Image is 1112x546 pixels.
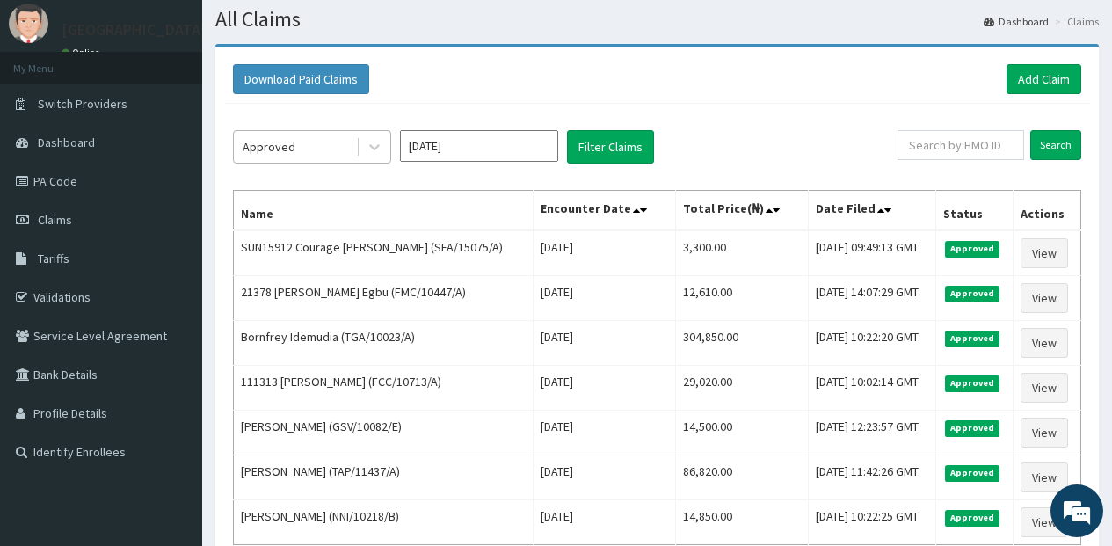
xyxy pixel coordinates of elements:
[234,455,534,500] td: [PERSON_NAME] (TAP/11437/A)
[808,366,935,411] td: [DATE] 10:02:14 GMT
[676,321,808,366] td: 304,850.00
[533,411,675,455] td: [DATE]
[984,14,1049,29] a: Dashboard
[91,98,295,121] div: Chat with us now
[676,191,808,231] th: Total Price(₦)
[234,321,534,366] td: Bornfrey Idemudia (TGA/10023/A)
[533,500,675,545] td: [DATE]
[676,276,808,321] td: 12,610.00
[533,321,675,366] td: [DATE]
[808,321,935,366] td: [DATE] 10:22:20 GMT
[898,130,1024,160] input: Search by HMO ID
[9,361,335,423] textarea: Type your message and hit 'Enter'
[676,366,808,411] td: 29,020.00
[945,375,1000,391] span: Approved
[234,191,534,231] th: Name
[234,500,534,545] td: [PERSON_NAME] (NNI/10218/B)
[945,331,1000,346] span: Approved
[676,500,808,545] td: 14,850.00
[945,241,1000,257] span: Approved
[808,191,935,231] th: Date Filed
[567,130,654,164] button: Filter Claims
[62,47,104,59] a: Online
[1050,14,1099,29] li: Claims
[234,276,534,321] td: 21378 [PERSON_NAME] Egbu (FMC/10447/A)
[215,8,1099,31] h1: All Claims
[533,276,675,321] td: [DATE]
[945,420,1000,436] span: Approved
[1021,462,1068,492] a: View
[243,138,295,156] div: Approved
[676,411,808,455] td: 14,500.00
[1021,238,1068,268] a: View
[1021,418,1068,448] a: View
[1014,191,1081,231] th: Actions
[808,500,935,545] td: [DATE] 10:22:25 GMT
[533,366,675,411] td: [DATE]
[233,64,369,94] button: Download Paid Claims
[400,130,558,162] input: Select Month and Year
[533,455,675,500] td: [DATE]
[38,135,95,150] span: Dashboard
[676,455,808,500] td: 86,820.00
[808,455,935,500] td: [DATE] 11:42:26 GMT
[1021,507,1068,537] a: View
[9,4,48,43] img: User Image
[808,276,935,321] td: [DATE] 14:07:29 GMT
[102,162,243,339] span: We're online!
[234,411,534,455] td: [PERSON_NAME] (GSV/10082/E)
[33,88,71,132] img: d_794563401_company_1708531726252_794563401
[38,251,69,266] span: Tariffs
[38,96,127,112] span: Switch Providers
[1030,130,1081,160] input: Search
[1021,283,1068,313] a: View
[38,212,72,228] span: Claims
[935,191,1013,231] th: Status
[676,230,808,276] td: 3,300.00
[533,230,675,276] td: [DATE]
[808,230,935,276] td: [DATE] 09:49:13 GMT
[1007,64,1081,94] a: Add Claim
[62,22,322,38] p: [GEOGRAPHIC_DATA][PERSON_NAME]
[945,510,1000,526] span: Approved
[533,191,675,231] th: Encounter Date
[1021,328,1068,358] a: View
[1021,373,1068,403] a: View
[945,286,1000,302] span: Approved
[234,230,534,276] td: SUN15912 Courage [PERSON_NAME] (SFA/15075/A)
[945,465,1000,481] span: Approved
[288,9,331,51] div: Minimize live chat window
[234,366,534,411] td: 111313 [PERSON_NAME] (FCC/10713/A)
[808,411,935,455] td: [DATE] 12:23:57 GMT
